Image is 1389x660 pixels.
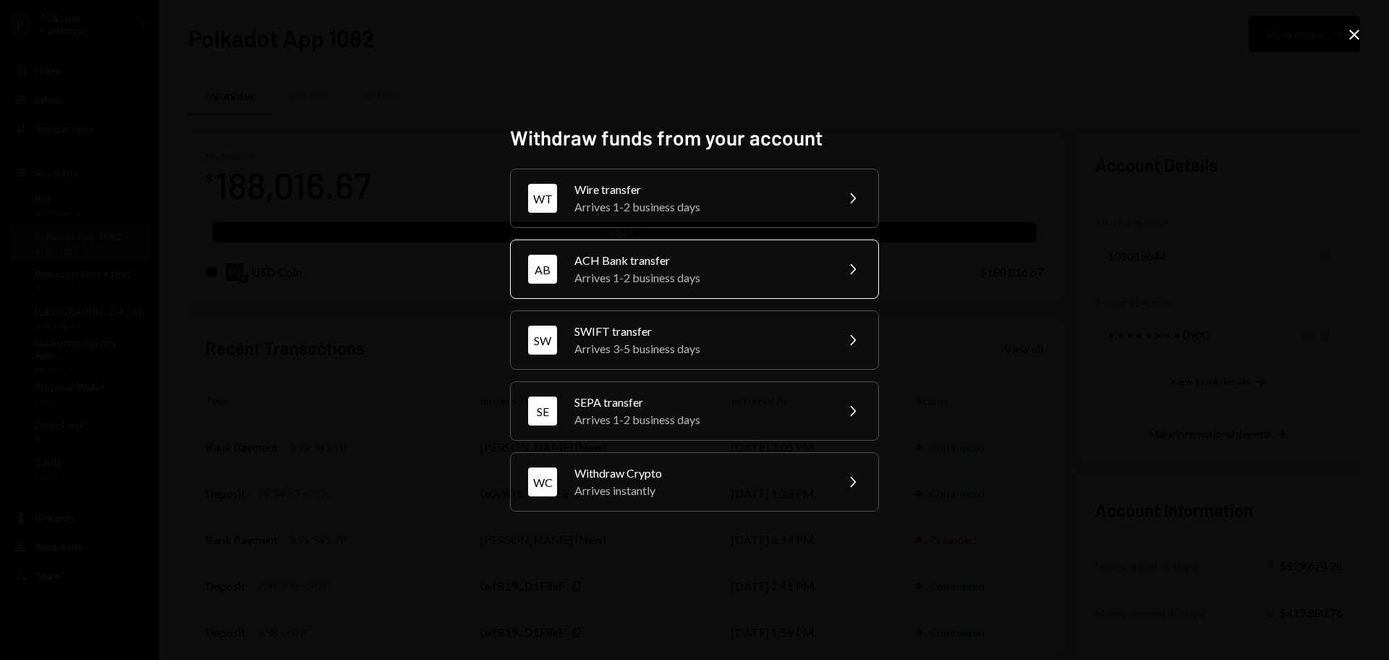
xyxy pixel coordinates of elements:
[574,269,826,287] div: Arrives 1-2 business days
[510,452,879,512] button: WCWithdraw CryptoArrives instantly
[528,184,557,213] div: WT
[528,397,557,426] div: SE
[510,124,879,152] h2: Withdraw funds from your account
[510,381,879,441] button: SESEPA transferArrives 1-2 business days
[510,169,879,228] button: WTWire transferArrives 1-2 business days
[528,467,557,496] div: WC
[528,255,557,284] div: AB
[574,482,826,499] div: Arrives instantly
[574,394,826,411] div: SEPA transfer
[510,310,879,370] button: SWSWIFT transferArrives 3-5 business days
[574,340,826,357] div: Arrives 3-5 business days
[574,181,826,198] div: Wire transfer
[528,326,557,355] div: SW
[574,411,826,428] div: Arrives 1-2 business days
[574,198,826,216] div: Arrives 1-2 business days
[574,465,826,482] div: Withdraw Crypto
[510,240,879,299] button: ABACH Bank transferArrives 1-2 business days
[574,252,826,269] div: ACH Bank transfer
[574,323,826,340] div: SWIFT transfer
